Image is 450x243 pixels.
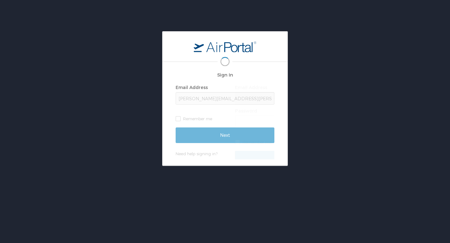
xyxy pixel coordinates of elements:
input: Sign In [235,151,334,166]
label: Password [235,108,257,113]
h2: Sign In [176,71,274,78]
label: Remember me [235,137,334,147]
label: Email Address [176,85,208,90]
img: logo [194,41,256,52]
h2: Sign In [235,71,334,78]
input: Next [176,127,274,143]
label: Email Address [235,85,267,90]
